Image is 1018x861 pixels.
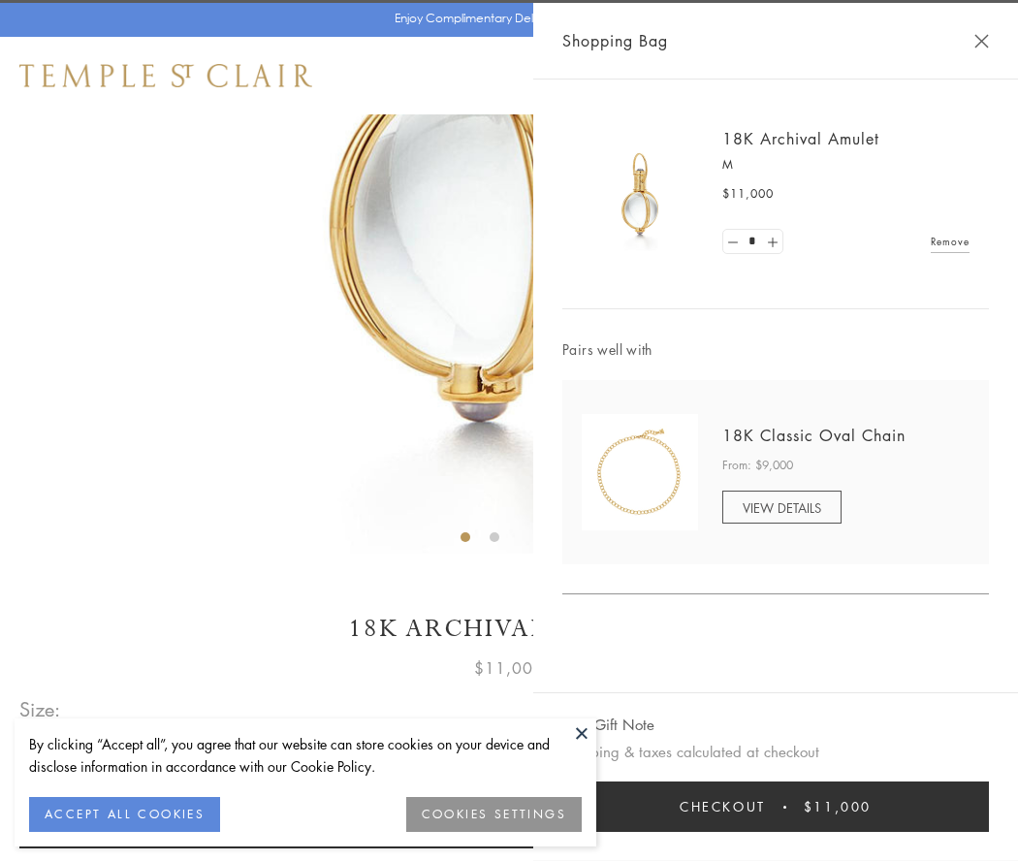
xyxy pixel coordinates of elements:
[19,64,312,87] img: Temple St. Clair
[582,136,698,252] img: 18K Archival Amulet
[395,9,615,28] p: Enjoy Complimentary Delivery & Returns
[931,231,970,252] a: Remove
[722,491,842,524] a: VIEW DETAILS
[562,740,989,764] p: Shipping & taxes calculated at checkout
[562,338,989,361] span: Pairs well with
[722,425,906,446] a: 18K Classic Oval Chain
[19,693,62,725] span: Size:
[722,184,774,204] span: $11,000
[582,414,698,530] img: N88865-OV18
[680,796,766,817] span: Checkout
[722,155,970,175] p: M
[743,498,821,517] span: VIEW DETAILS
[562,713,654,737] button: Add Gift Note
[29,733,582,778] div: By clicking “Accept all”, you agree that our website can store cookies on your device and disclos...
[474,655,544,681] span: $11,000
[406,797,582,832] button: COOKIES SETTINGS
[722,456,793,475] span: From: $9,000
[722,128,879,149] a: 18K Archival Amulet
[562,28,668,53] span: Shopping Bag
[804,796,872,817] span: $11,000
[19,612,999,646] h1: 18K Archival Amulet
[562,781,989,832] button: Checkout $11,000
[29,797,220,832] button: ACCEPT ALL COOKIES
[723,230,743,254] a: Set quantity to 0
[974,34,989,48] button: Close Shopping Bag
[762,230,781,254] a: Set quantity to 2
